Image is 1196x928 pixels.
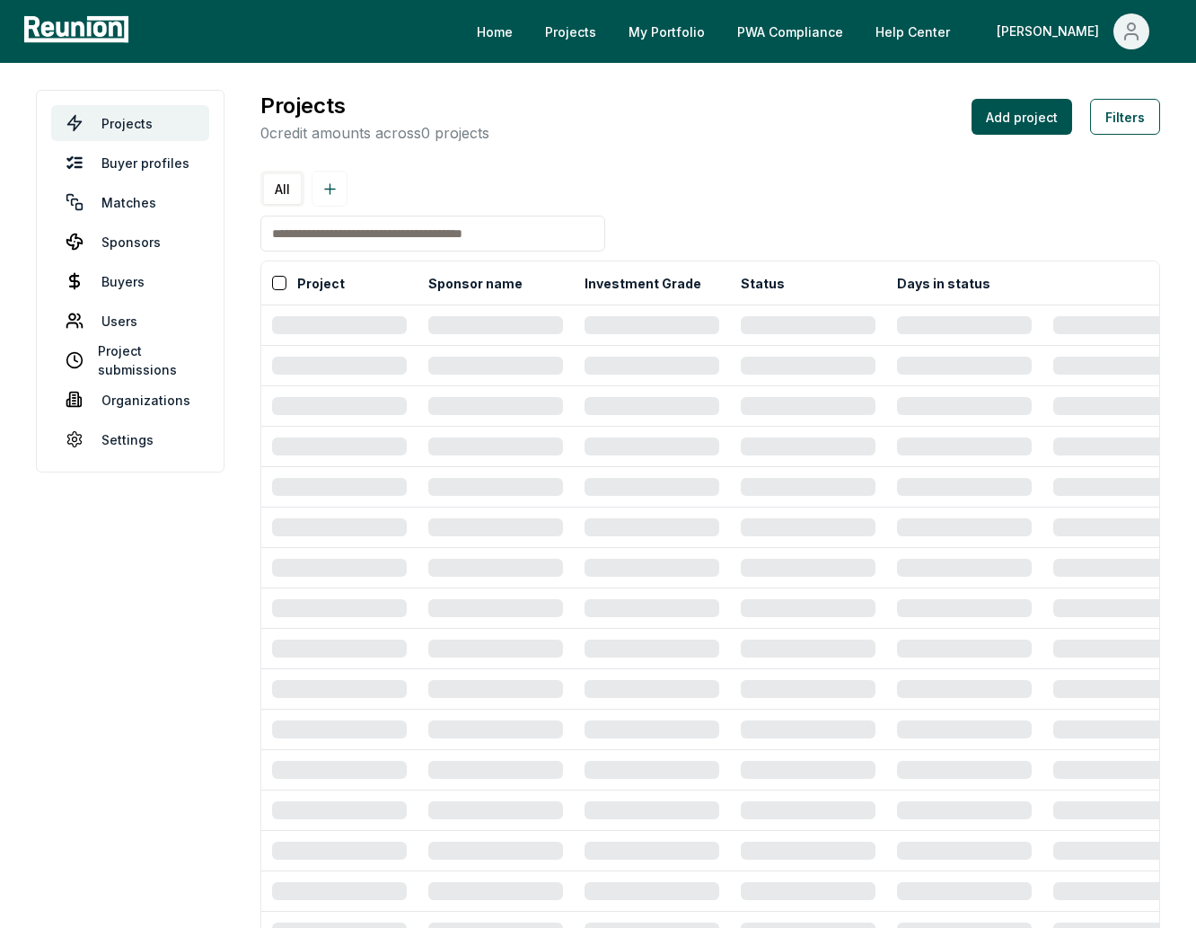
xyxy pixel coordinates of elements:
a: Projects [51,105,209,141]
p: 0 credit amounts across 0 projects [260,122,489,144]
a: Settings [51,421,209,457]
a: Buyer profiles [51,145,209,181]
a: PWA Compliance [723,13,857,49]
div: [PERSON_NAME] [997,13,1106,49]
button: Sponsor name [425,265,526,301]
h3: Projects [260,90,489,122]
a: Projects [531,13,611,49]
a: Sponsors [51,224,209,260]
button: Days in status [893,265,994,301]
a: My Portfolio [614,13,719,49]
a: Help Center [861,13,964,49]
button: All [264,174,301,204]
button: Status [737,265,788,301]
button: [PERSON_NAME] [982,13,1164,49]
a: Project submissions [51,342,209,378]
a: Home [462,13,527,49]
a: Matches [51,184,209,220]
a: Organizations [51,382,209,418]
button: Investment Grade [581,265,705,301]
button: Add project [972,99,1072,135]
button: Project [294,265,348,301]
a: Buyers [51,263,209,299]
button: Filters [1090,99,1160,135]
a: Users [51,303,209,339]
nav: Main [462,13,1178,49]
